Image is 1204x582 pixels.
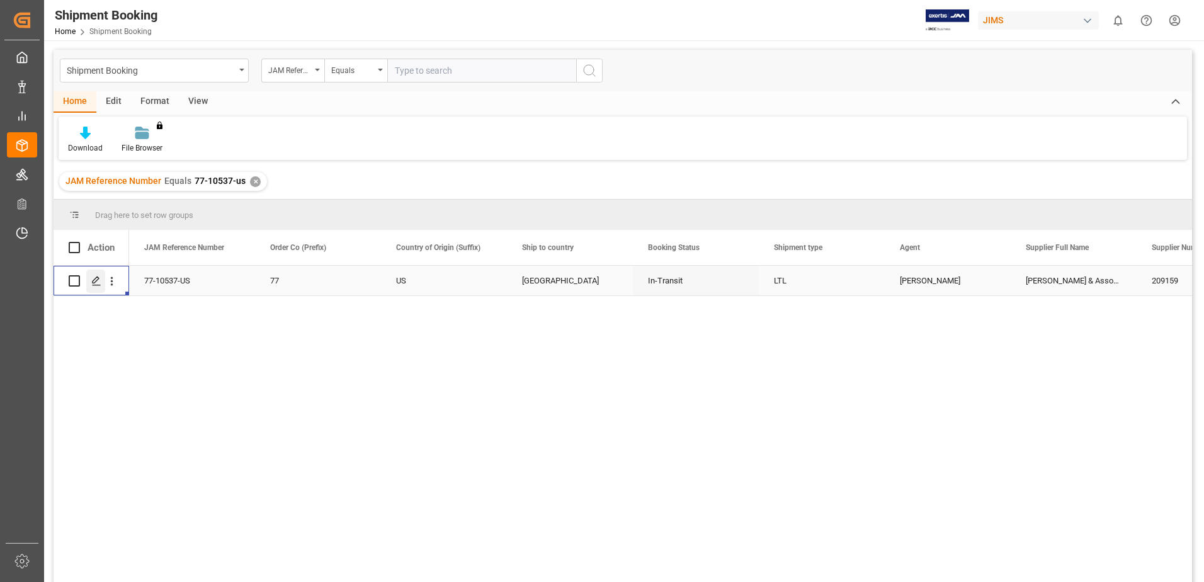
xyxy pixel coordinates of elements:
[261,59,324,83] button: open menu
[68,142,103,154] div: Download
[522,266,618,295] div: [GEOGRAPHIC_DATA]
[67,62,235,77] div: Shipment Booking
[648,266,744,295] div: In-Transit
[396,266,492,295] div: US
[268,62,311,76] div: JAM Reference Number
[1026,243,1089,252] span: Supplier Full Name
[900,266,996,295] div: [PERSON_NAME]
[900,243,920,252] span: Agent
[195,176,246,186] span: 77-10537-us
[95,210,193,220] span: Drag here to set row groups
[331,62,374,76] div: Equals
[648,243,700,252] span: Booking Status
[387,59,576,83] input: Type to search
[1104,6,1132,35] button: show 0 new notifications
[88,242,115,253] div: Action
[55,6,157,25] div: Shipment Booking
[144,243,224,252] span: JAM Reference Number
[926,9,969,31] img: Exertis%20JAM%20-%20Email%20Logo.jpg_1722504956.jpg
[774,243,822,252] span: Shipment type
[131,91,179,113] div: Format
[60,59,249,83] button: open menu
[978,11,1099,30] div: JIMS
[774,266,870,295] div: LTL
[978,8,1104,32] button: JIMS
[270,243,326,252] span: Order Co (Prefix)
[54,266,129,296] div: Press SPACE to select this row.
[270,266,366,295] div: 77
[179,91,217,113] div: View
[324,59,387,83] button: open menu
[576,59,603,83] button: search button
[396,243,480,252] span: Country of Origin (Suffix)
[250,176,261,187] div: ✕
[65,176,161,186] span: JAM Reference Number
[522,243,574,252] span: Ship to country
[164,176,191,186] span: Equals
[54,91,96,113] div: Home
[55,27,76,36] a: Home
[1132,6,1161,35] button: Help Center
[129,266,255,295] div: 77-10537-US
[1011,266,1137,295] div: [PERSON_NAME] & Associates, Inc.
[96,91,131,113] div: Edit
